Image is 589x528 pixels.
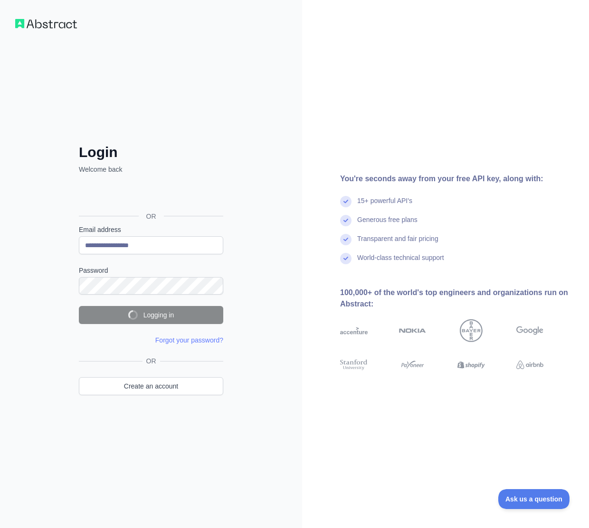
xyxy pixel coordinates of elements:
[457,358,485,372] img: shopify
[142,356,160,366] span: OR
[79,225,223,234] label: Email address
[340,196,351,207] img: check mark
[357,215,418,234] div: Generous free plans
[155,336,223,344] a: Forgot your password?
[15,19,77,28] img: Workflow
[139,212,164,221] span: OR
[357,234,438,253] div: Transparent and fair pricing
[516,319,544,342] img: google
[74,185,226,205] iframe: Schaltfläche „Über Google anmelden“
[340,234,351,245] img: check mark
[357,196,412,215] div: 15+ powerful API's
[340,253,351,264] img: check mark
[340,287,574,310] div: 100,000+ of the world's top engineers and organizations run on Abstract:
[340,358,368,372] img: stanford university
[498,489,570,509] iframe: Toggle Customer Support
[460,319,483,342] img: bayer
[357,253,444,272] div: World-class technical support
[399,319,427,342] img: nokia
[399,358,427,372] img: payoneer
[516,358,544,372] img: airbnb
[79,266,223,275] label: Password
[79,144,223,161] h2: Login
[79,377,223,395] a: Create an account
[79,165,223,174] p: Welcome back
[340,215,351,226] img: check mark
[79,306,223,324] button: Logging in
[340,319,368,342] img: accenture
[340,173,574,185] div: You're seconds away from your free API key, along with:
